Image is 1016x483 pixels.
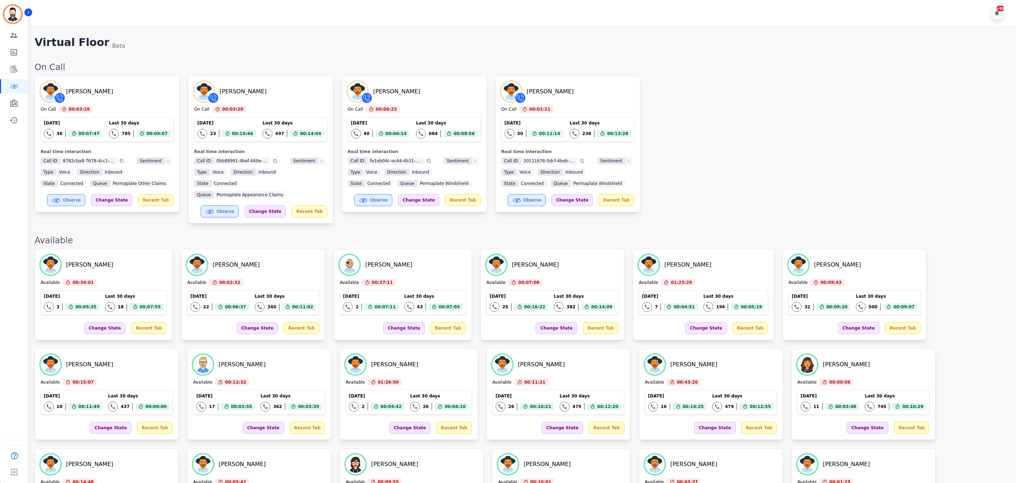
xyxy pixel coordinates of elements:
[410,393,468,399] div: Last 30 days
[90,422,131,434] div: Change State
[607,130,628,137] span: 00:13:28
[625,157,632,164] span: -
[552,194,593,206] div: Change State
[538,169,562,176] span: Direction
[231,169,255,176] span: Direction
[664,261,711,269] div: [PERSON_NAME]
[671,279,692,286] span: 01:23:29
[820,279,842,286] span: 00:09:43
[670,460,717,469] div: [PERSON_NAME]
[209,169,226,176] span: voice
[801,393,859,399] div: [DATE]
[524,197,541,203] span: Observe
[41,379,60,386] div: Available
[194,149,327,155] div: Real time interaction
[57,304,59,310] div: 3
[501,149,634,155] div: Real time interaction
[364,131,370,136] div: 40
[504,120,563,126] div: [DATE]
[694,422,735,434] div: Change State
[41,355,60,374] img: Avatar
[389,422,431,434] div: Change State
[551,180,570,187] span: Queue
[582,131,591,136] div: 238
[372,279,393,286] span: 00:37:11
[318,157,325,164] span: -
[273,404,282,409] div: 362
[797,454,817,474] img: Avatar
[300,130,321,137] span: 00:14:04
[201,205,239,217] button: Observe
[187,255,207,275] img: Avatar
[492,355,512,374] img: Avatar
[121,404,129,409] div: 437
[868,304,877,310] div: 500
[429,131,438,136] div: 684
[486,255,506,275] img: Avatar
[340,280,359,286] div: Available
[118,304,124,310] div: 18
[423,404,429,409] div: 26
[645,355,665,374] img: Avatar
[439,303,460,310] span: 00:07:03
[41,255,60,275] img: Avatar
[789,255,808,275] img: Avatar
[639,255,659,275] img: Avatar
[244,205,286,217] div: Change State
[712,393,774,399] div: Last 30 days
[502,304,508,310] div: 25
[371,360,418,369] div: [PERSON_NAME]
[597,403,618,410] span: 00:12:20
[66,360,113,369] div: [PERSON_NAME]
[220,87,267,96] div: [PERSON_NAME]
[79,130,100,137] span: 00:07:47
[445,403,466,410] span: 00:04:10
[416,120,478,126] div: Last 30 days
[41,169,56,176] span: Type
[518,279,539,286] span: 00:07:08
[193,454,213,474] img: Avatar
[267,304,276,310] div: 340
[583,322,618,334] div: Recent Tab
[292,303,313,310] span: 00:11:02
[194,82,214,101] img: Avatar
[140,303,161,310] span: 00:07:55
[789,280,808,286] div: Available
[290,157,318,164] span: Sentiment
[210,131,216,136] div: 23
[219,360,266,369] div: [PERSON_NAME]
[378,379,399,386] span: 01:26:50
[566,304,575,310] div: 382
[733,322,768,334] div: Recent Tab
[826,303,848,310] span: 00:09:20
[90,180,110,187] span: Queue
[41,280,60,286] div: Available
[256,169,279,176] span: inbound
[193,379,212,386] div: Available
[703,293,765,299] div: Last 30 days
[214,157,270,164] span: 0bb88991-4bef-449e-837e-14cbcfa23ea1
[501,82,521,101] img: Avatar
[73,379,94,386] span: 00:15:07
[137,422,173,434] div: Recent Tab
[554,293,615,299] div: Last 30 days
[348,157,367,164] span: Call ID
[539,130,560,137] span: 00:11:14
[685,322,727,334] div: Change State
[145,403,167,410] span: 00:09:00
[599,194,634,206] div: Recent Tab
[398,194,439,206] div: Change State
[363,169,380,176] span: voice
[823,360,870,369] div: [PERSON_NAME]
[112,42,125,50] div: Beta
[348,149,481,155] div: Real time interaction
[348,169,363,176] span: Type
[521,157,577,164] span: 20111676-5dcf-4beb-98b8-3cd1db8b26ae
[77,169,102,176] span: Direction
[194,169,210,176] span: Type
[58,180,86,187] span: connected
[542,422,583,434] div: Change State
[894,422,929,434] div: Recent Tab
[431,322,466,334] div: Recent Tab
[591,303,612,310] span: 00:14:09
